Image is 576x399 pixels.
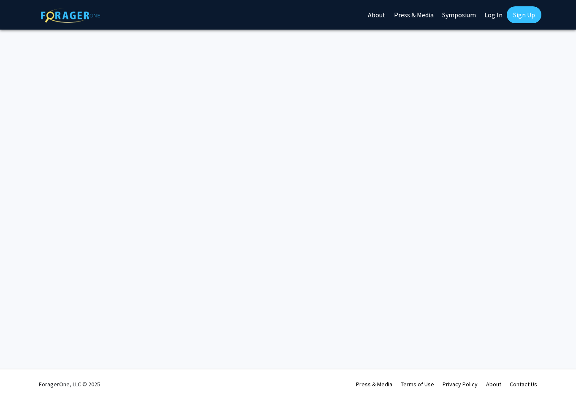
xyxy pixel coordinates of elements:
a: Terms of Use [401,380,434,388]
a: Sign Up [507,6,541,23]
a: Press & Media [356,380,392,388]
div: ForagerOne, LLC © 2025 [39,369,100,399]
img: ForagerOne Logo [41,8,100,23]
a: Contact Us [510,380,537,388]
a: Privacy Policy [443,380,478,388]
a: About [486,380,501,388]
